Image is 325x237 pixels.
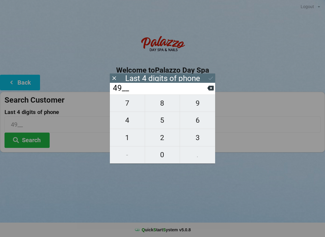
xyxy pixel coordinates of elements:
[110,97,145,109] span: 7
[110,129,145,146] button: 1
[110,112,145,129] button: 4
[180,94,215,112] button: 9
[145,129,180,146] button: 2
[145,114,180,127] span: 5
[180,97,215,109] span: 9
[145,112,180,129] button: 5
[145,131,180,144] span: 2
[110,131,145,144] span: 1
[180,114,215,127] span: 6
[145,146,180,163] button: 0
[145,94,180,112] button: 8
[180,131,215,144] span: 3
[145,148,180,161] span: 0
[110,114,145,127] span: 4
[110,94,145,112] button: 7
[145,97,180,109] span: 8
[125,75,200,81] div: Last 4 digits of phone
[180,129,215,146] button: 3
[180,112,215,129] button: 6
